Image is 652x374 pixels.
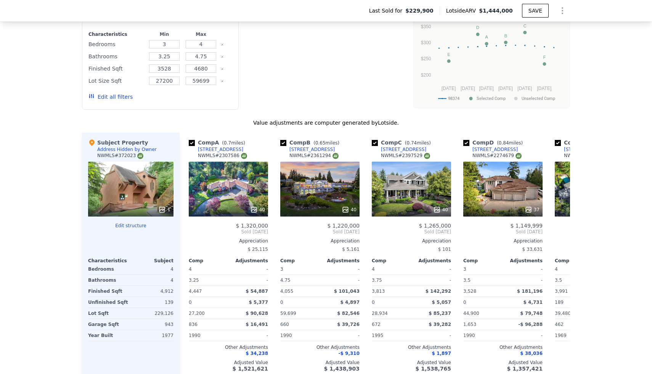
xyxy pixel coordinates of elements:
div: Comp [555,258,594,264]
span: $ 1,357,421 [507,366,543,372]
div: Appreciation [280,238,360,244]
span: $ 39,726 [337,322,360,327]
button: Clear [221,43,224,46]
span: $ 1,149,999 [510,223,543,229]
button: Clear [221,55,224,58]
span: 0 [189,300,192,305]
div: Comp [189,258,228,264]
span: $ 39,282 [429,322,451,327]
span: 0 [280,300,283,305]
div: 1969 [555,330,593,341]
div: - [230,264,268,274]
span: $ 1,538,765 [416,366,451,372]
text: $200 [421,72,431,78]
div: 3.5 [555,275,593,286]
span: $1,444,000 [479,8,513,14]
div: - [321,330,360,341]
div: - [413,330,451,341]
span: $229,900 [405,7,434,14]
span: 4 [372,266,375,272]
div: NWMLS # 2274679 [472,152,522,159]
span: Sold [DATE] [189,229,268,235]
div: 139 [132,297,173,308]
div: Bedrooms [88,264,129,274]
div: Bathrooms [88,51,145,62]
div: 40 [342,206,357,213]
span: 4 [189,266,192,272]
div: 4 [132,264,173,274]
div: Characteristics [88,31,145,37]
div: Comp [280,258,320,264]
div: Other Adjustments [189,344,268,350]
div: Unfinished Sqft [88,297,129,308]
div: Adjustments [228,258,268,264]
text: F [543,55,546,59]
div: Comp A [189,139,248,146]
div: Other Adjustments [372,344,451,350]
div: Appreciation [555,238,634,244]
div: Subject Property [88,139,148,146]
a: [STREET_ADDRESS] [463,146,518,152]
div: 229,126 [132,308,173,319]
text: $300 [421,40,431,45]
div: NWMLS # 2307586 [198,152,247,159]
a: [STREET_ADDRESS] [280,146,335,152]
div: [STREET_ADDRESS] [472,146,518,152]
span: 672 [372,322,381,327]
span: Sold [DATE] [372,229,451,235]
span: 462 [555,322,564,327]
div: 1 [158,206,170,213]
div: Adjusted Value [280,360,360,366]
div: Subject [131,258,173,264]
span: $ 5,057 [432,300,451,305]
div: Comp D [463,139,526,146]
span: Lotside ARV [446,7,479,14]
span: $ 25,115 [248,247,268,252]
span: $ 1,265,000 [419,223,451,229]
div: Adjusted Value [189,360,268,366]
span: ( miles) [402,140,434,146]
div: Adjustments [411,258,451,264]
span: $ 90,628 [246,311,268,316]
div: Finished Sqft [88,63,145,74]
span: $ 181,196 [517,289,543,294]
button: Edit structure [88,223,173,229]
div: 1977 [132,330,173,341]
div: Lot Size Sqft [88,75,145,86]
div: - [504,275,543,286]
div: A chart. [418,11,565,106]
div: Appreciation [463,238,543,244]
div: 4,912 [132,286,173,297]
span: $ 34,238 [246,351,268,356]
div: Bathrooms [88,275,129,286]
span: 3,991 [555,289,568,294]
div: Max [184,31,218,37]
span: 44,900 [463,311,479,316]
div: 943 [132,319,173,330]
span: $ 85,237 [429,311,451,316]
span: 660 [280,322,289,327]
div: - [504,264,543,274]
span: 0.74 [406,140,417,146]
span: $ 54,887 [246,289,268,294]
span: $ 4,731 [524,300,543,305]
div: - [413,264,451,274]
text: Unselected Comp [522,96,555,101]
span: 3,528 [463,289,476,294]
span: $ 4,897 [340,300,360,305]
text: [DATE] [498,86,513,91]
span: Sold [DATE] [463,229,543,235]
div: Other Adjustments [555,344,634,350]
text: 98374 [448,96,459,101]
span: ( miles) [494,140,526,146]
span: 0.84 [499,140,509,146]
div: 1990 [280,330,318,341]
text: E [447,52,450,57]
span: 4,447 [189,289,202,294]
button: Clear [221,67,224,71]
span: $ 1,897 [432,351,451,356]
div: Appreciation [189,238,268,244]
div: 4 [132,275,173,286]
text: [DATE] [517,86,532,91]
div: Value adjustments are computer generated by Lotside . [82,119,570,127]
